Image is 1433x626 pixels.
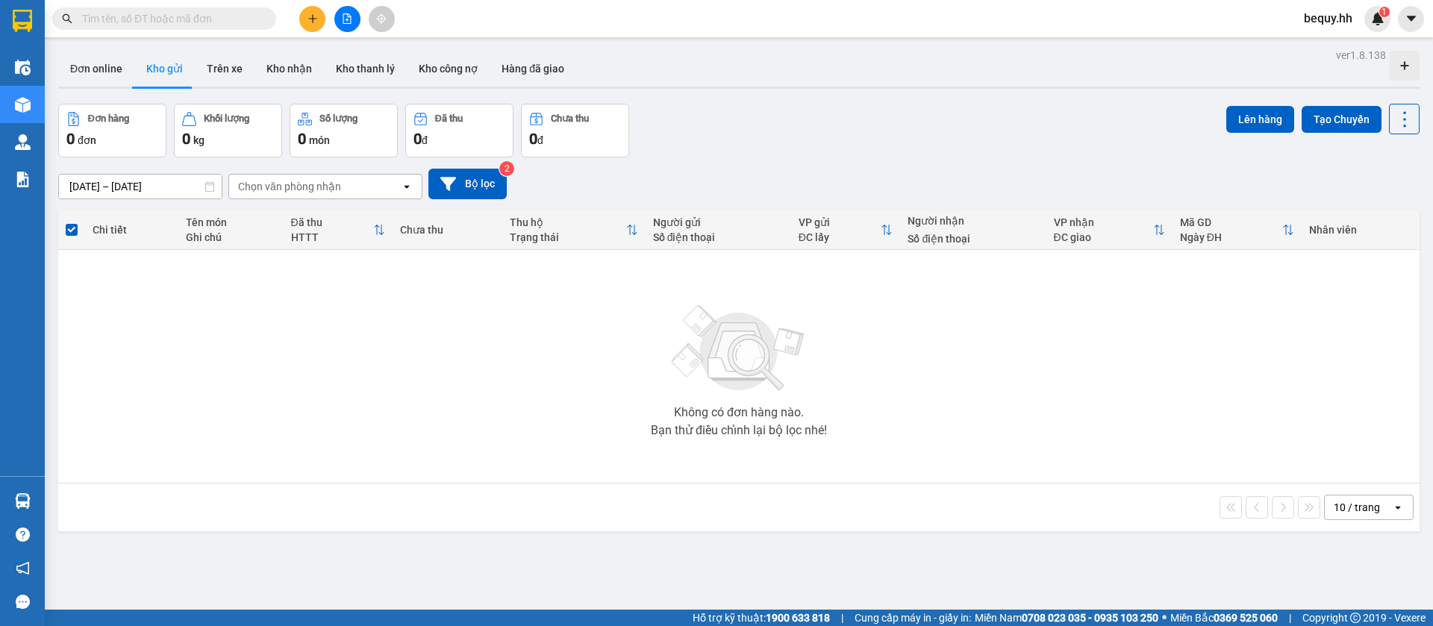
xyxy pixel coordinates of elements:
[299,6,325,32] button: plus
[799,216,881,228] div: VP gửi
[255,51,324,87] button: Kho nhận
[1173,210,1302,250] th: Toggle SortBy
[93,224,170,236] div: Chi tiết
[975,610,1158,626] span: Miền Nam
[291,231,374,243] div: HTTT
[15,493,31,509] img: warehouse-icon
[1302,106,1382,133] button: Tạo Chuyến
[298,130,306,148] span: 0
[59,175,222,198] input: Select a date range.
[334,6,360,32] button: file-add
[1382,7,1387,17] span: 1
[674,407,804,419] div: Không có đơn hàng nào.
[376,13,387,24] span: aim
[307,13,318,24] span: plus
[908,233,1038,245] div: Số điện thoại
[290,104,398,157] button: Số lượng0món
[13,10,32,32] img: logo-vxr
[841,610,843,626] span: |
[88,113,129,124] div: Đơn hàng
[1379,7,1390,17] sup: 1
[1214,612,1278,624] strong: 0369 525 060
[1289,610,1291,626] span: |
[1392,501,1404,513] svg: open
[435,113,463,124] div: Đã thu
[400,224,495,236] div: Chưa thu
[58,104,166,157] button: Đơn hàng0đơn
[1336,47,1386,63] div: ver 1.8.138
[62,13,72,24] span: search
[1162,615,1167,621] span: ⚪️
[186,216,276,228] div: Tên món
[1180,231,1282,243] div: Ngày ĐH
[510,216,626,228] div: Thu hộ
[182,130,190,148] span: 0
[510,231,626,243] div: Trạng thái
[195,51,255,87] button: Trên xe
[1022,612,1158,624] strong: 0708 023 035 - 0935 103 250
[342,13,352,24] span: file-add
[1350,613,1361,623] span: copyright
[664,296,814,401] img: svg+xml;base64,PHN2ZyBjbGFzcz0ibGlzdC1wbHVnX19zdmciIHhtbG5zPSJodHRwOi8vd3d3LnczLm9yZy8yMDAwL3N2Zy...
[1292,9,1364,28] span: bequy.hh
[238,179,341,194] div: Chọn văn phòng nhận
[1170,610,1278,626] span: Miền Bắc
[1405,12,1418,25] span: caret-down
[15,134,31,150] img: warehouse-icon
[309,134,330,146] span: món
[551,113,589,124] div: Chưa thu
[1371,12,1384,25] img: icon-new-feature
[324,51,407,87] button: Kho thanh lý
[1390,51,1420,81] div: Tạo kho hàng mới
[653,231,784,243] div: Số điện thoại
[791,210,901,250] th: Toggle SortBy
[799,231,881,243] div: ĐC lấy
[490,51,576,87] button: Hàng đã giao
[651,425,827,436] div: Bạn thử điều chỉnh lại bộ lọc nhé!
[58,51,134,87] button: Đơn online
[502,210,646,250] th: Toggle SortBy
[284,210,393,250] th: Toggle SortBy
[653,216,784,228] div: Người gửi
[1180,216,1282,228] div: Mã GD
[369,6,395,32] button: aim
[1054,216,1153,228] div: VP nhận
[66,130,75,148] span: 0
[1226,106,1294,133] button: Lên hàng
[1046,210,1173,250] th: Toggle SortBy
[401,181,413,193] svg: open
[405,104,513,157] button: Đã thu0đ
[521,104,629,157] button: Chưa thu0đ
[204,113,249,124] div: Khối lượng
[1309,224,1412,236] div: Nhân viên
[134,51,195,87] button: Kho gửi
[15,172,31,187] img: solution-icon
[855,610,971,626] span: Cung cấp máy in - giấy in:
[693,610,830,626] span: Hỗ trợ kỹ thuật:
[908,215,1038,227] div: Người nhận
[291,216,374,228] div: Đã thu
[319,113,358,124] div: Số lượng
[422,134,428,146] span: đ
[428,169,507,199] button: Bộ lọc
[1398,6,1424,32] button: caret-down
[766,612,830,624] strong: 1900 633 818
[15,97,31,113] img: warehouse-icon
[529,130,537,148] span: 0
[186,231,276,243] div: Ghi chú
[1334,500,1380,515] div: 10 / trang
[78,134,96,146] span: đơn
[16,528,30,542] span: question-circle
[16,595,30,609] span: message
[193,134,205,146] span: kg
[1054,231,1153,243] div: ĐC giao
[15,60,31,75] img: warehouse-icon
[16,561,30,575] span: notification
[82,10,258,27] input: Tìm tên, số ĐT hoặc mã đơn
[407,51,490,87] button: Kho công nợ
[499,161,514,176] sup: 2
[174,104,282,157] button: Khối lượng0kg
[537,134,543,146] span: đ
[413,130,422,148] span: 0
